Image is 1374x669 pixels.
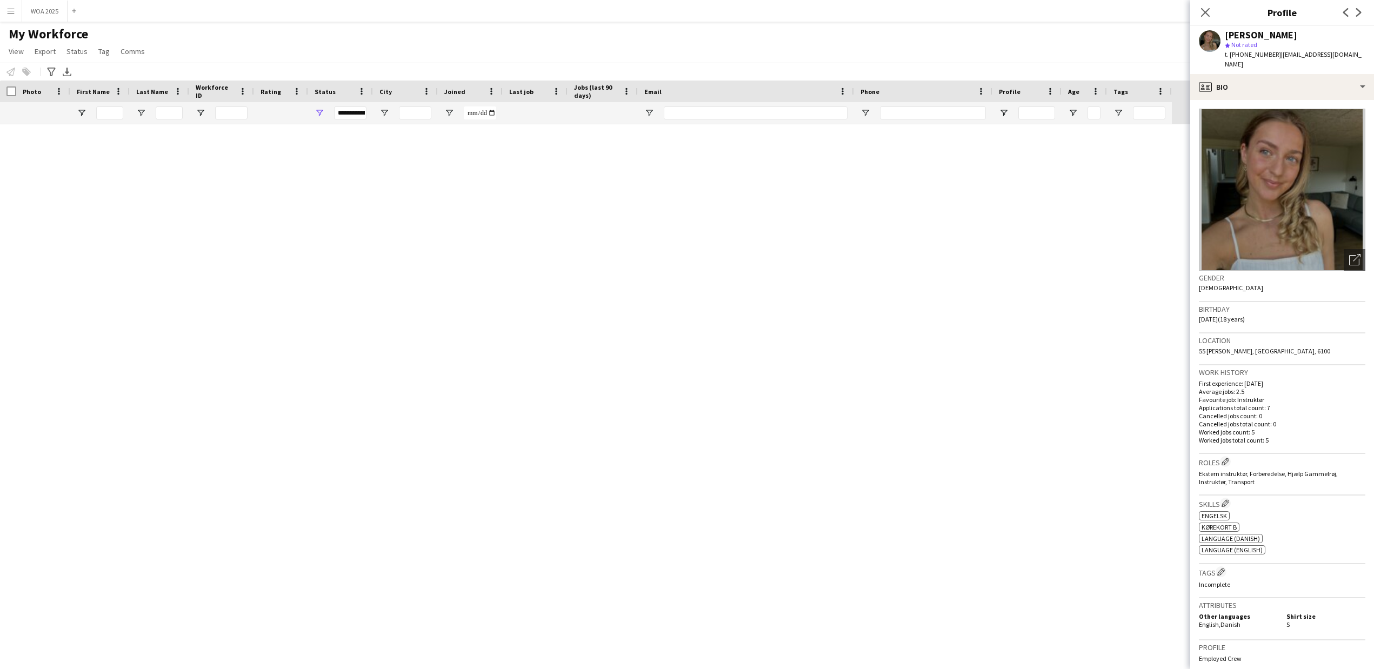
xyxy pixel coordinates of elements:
h3: Profile [1190,5,1374,19]
span: City [379,88,392,96]
button: Open Filter Menu [136,108,146,118]
span: Last job [509,88,533,96]
h3: Work history [1199,367,1365,377]
span: Danish [1220,620,1240,628]
span: Engelsk [1202,512,1227,520]
h5: Other languages [1199,612,1278,620]
h3: Birthday [1199,304,1365,314]
div: Open photos pop-in [1344,249,1365,271]
div: Bio [1190,74,1374,100]
span: [DATE] (18 years) [1199,315,1245,323]
a: View [4,44,28,58]
span: My Workforce [9,26,88,42]
input: Email Filter Input [664,106,848,119]
h3: Tags [1199,566,1365,578]
button: Open Filter Menu [315,108,324,118]
button: Open Filter Menu [999,108,1009,118]
h3: Gender [1199,273,1365,283]
a: Comms [116,44,149,58]
app-action-btn: Advanced filters [45,65,58,78]
input: Age Filter Input [1088,106,1100,119]
span: First Name [77,88,110,96]
div: [PERSON_NAME] [1225,30,1297,40]
span: Last Name [136,88,168,96]
h3: Roles [1199,456,1365,467]
p: Employed Crew [1199,654,1365,663]
button: Open Filter Menu [644,108,654,118]
h3: Profile [1199,643,1365,652]
span: t. [PHONE_NUMBER] [1225,50,1281,58]
input: Last Name Filter Input [156,106,183,119]
app-action-btn: Export XLSX [61,65,74,78]
span: Email [644,88,662,96]
p: Cancelled jobs count: 0 [1199,412,1365,420]
h3: Location [1199,336,1365,345]
input: Phone Filter Input [880,106,986,119]
button: Open Filter Menu [1068,108,1078,118]
button: WOA 2025 [22,1,68,22]
input: Joined Filter Input [464,106,496,119]
a: Export [30,44,60,58]
p: Worked jobs total count: 5 [1199,436,1365,444]
span: Phone [861,88,879,96]
span: Profile [999,88,1021,96]
input: City Filter Input [399,106,431,119]
span: Joined [444,88,465,96]
input: Workforce ID Filter Input [215,106,248,119]
button: Open Filter Menu [379,108,389,118]
a: Tag [94,44,114,58]
button: Open Filter Menu [77,108,86,118]
button: Open Filter Menu [444,108,454,118]
p: Incomplete [1199,580,1365,588]
span: Comms [121,46,145,56]
p: Applications total count: 7 [1199,404,1365,412]
span: Status [315,88,336,96]
span: Tag [98,46,110,56]
span: S [1286,620,1290,628]
span: English , [1199,620,1220,628]
span: | [EMAIL_ADDRESS][DOMAIN_NAME] [1225,50,1362,68]
span: Tags [1113,88,1128,96]
span: Ekstern instruktør, Forberedelse, Hjælp Gammelrøj, Instruktør, Transport [1199,470,1338,486]
span: Age [1068,88,1079,96]
input: First Name Filter Input [96,106,123,119]
span: Jobs (last 90 days) [574,83,618,99]
span: Language (English) [1202,546,1263,554]
input: Tags Filter Input [1133,106,1165,119]
h3: Skills [1199,498,1365,509]
span: Language (Danish) [1202,534,1260,543]
input: Profile Filter Input [1018,106,1055,119]
a: Status [62,44,92,58]
span: [DEMOGRAPHIC_DATA] [1199,284,1263,292]
p: Cancelled jobs total count: 0 [1199,420,1365,428]
span: Kørekort B [1202,523,1237,531]
span: Rating [261,88,281,96]
p: First experience: [DATE] [1199,379,1365,387]
h5: Shirt size [1286,612,1365,620]
p: Worked jobs count: 5 [1199,428,1365,436]
span: Status [66,46,88,56]
span: 55 [PERSON_NAME], [GEOGRAPHIC_DATA], 6100 [1199,347,1330,355]
img: Crew avatar or photo [1199,109,1365,271]
p: Average jobs: 2.5 [1199,387,1365,396]
h3: Attributes [1199,600,1365,610]
span: Workforce ID [196,83,235,99]
span: View [9,46,24,56]
span: Export [35,46,56,56]
button: Open Filter Menu [196,108,205,118]
span: Photo [23,88,41,96]
button: Open Filter Menu [1113,108,1123,118]
p: Favourite job: Instruktør [1199,396,1365,404]
span: Not rated [1231,41,1257,49]
button: Open Filter Menu [861,108,870,118]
